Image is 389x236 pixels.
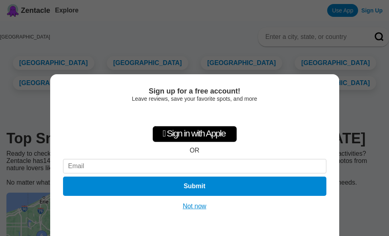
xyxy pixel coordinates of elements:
[190,147,200,154] div: OR
[154,106,235,124] iframe: Sign in with Google Button
[153,126,237,142] div: Sign in with Apple
[63,159,326,173] input: Email
[63,87,326,96] div: Sign up for a free account!
[63,177,326,196] button: Submit
[180,202,209,210] button: Not now
[63,96,326,102] div: Leave reviews, save your favorite spots, and more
